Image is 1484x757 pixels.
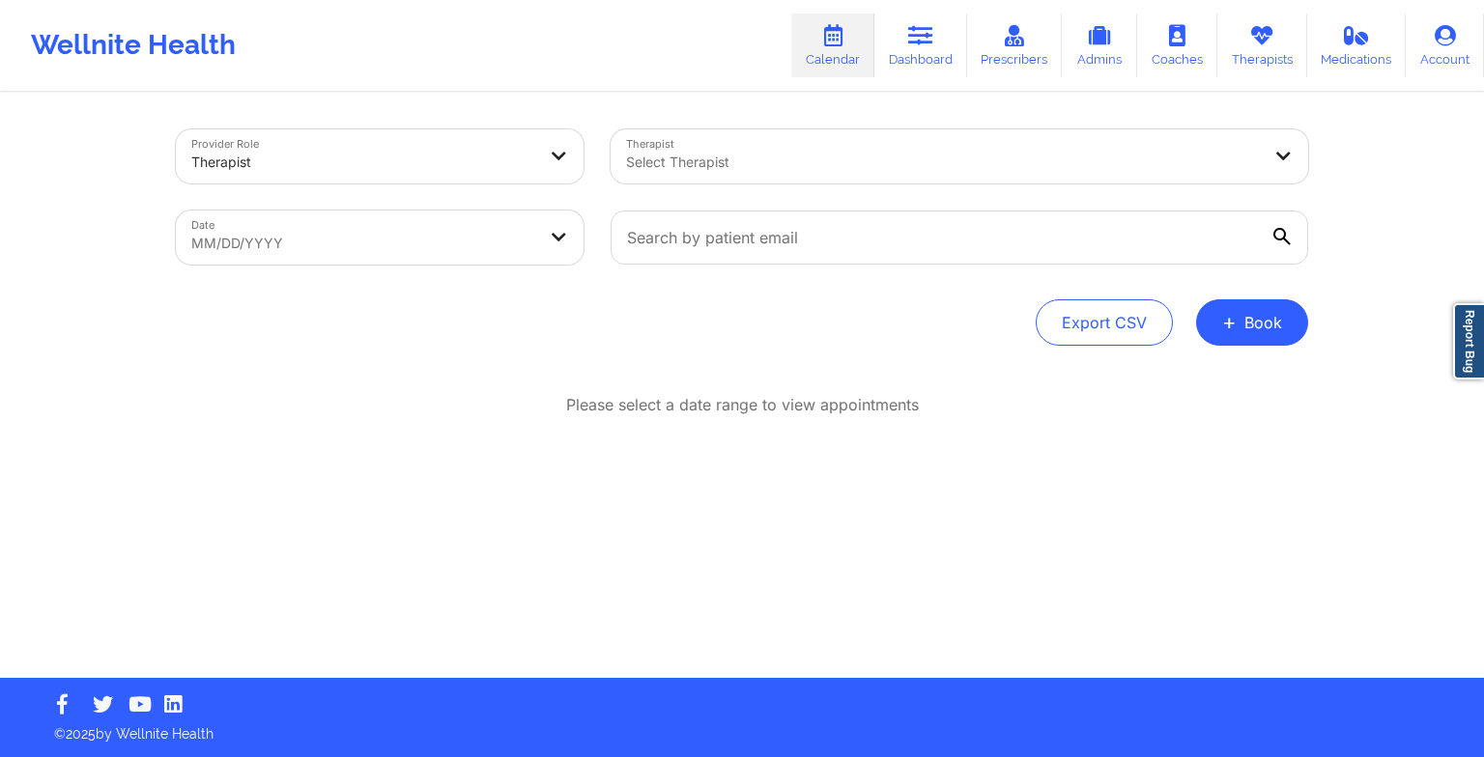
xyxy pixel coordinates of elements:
a: Account [1406,14,1484,77]
a: Coaches [1137,14,1217,77]
p: © 2025 by Wellnite Health [41,711,1443,743]
input: Search by patient email [611,210,1308,265]
button: Export CSV [1036,299,1173,346]
a: Dashboard [874,14,967,77]
button: +Book [1196,299,1308,346]
div: Therapist [191,141,535,183]
a: Report Bug [1453,303,1484,379]
a: Prescribers [967,14,1063,77]
a: Medications [1307,14,1407,77]
a: Therapists [1217,14,1307,77]
span: + [1222,317,1237,327]
a: Admins [1062,14,1137,77]
p: Please select a date range to view appointments [566,394,919,416]
a: Calendar [791,14,874,77]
